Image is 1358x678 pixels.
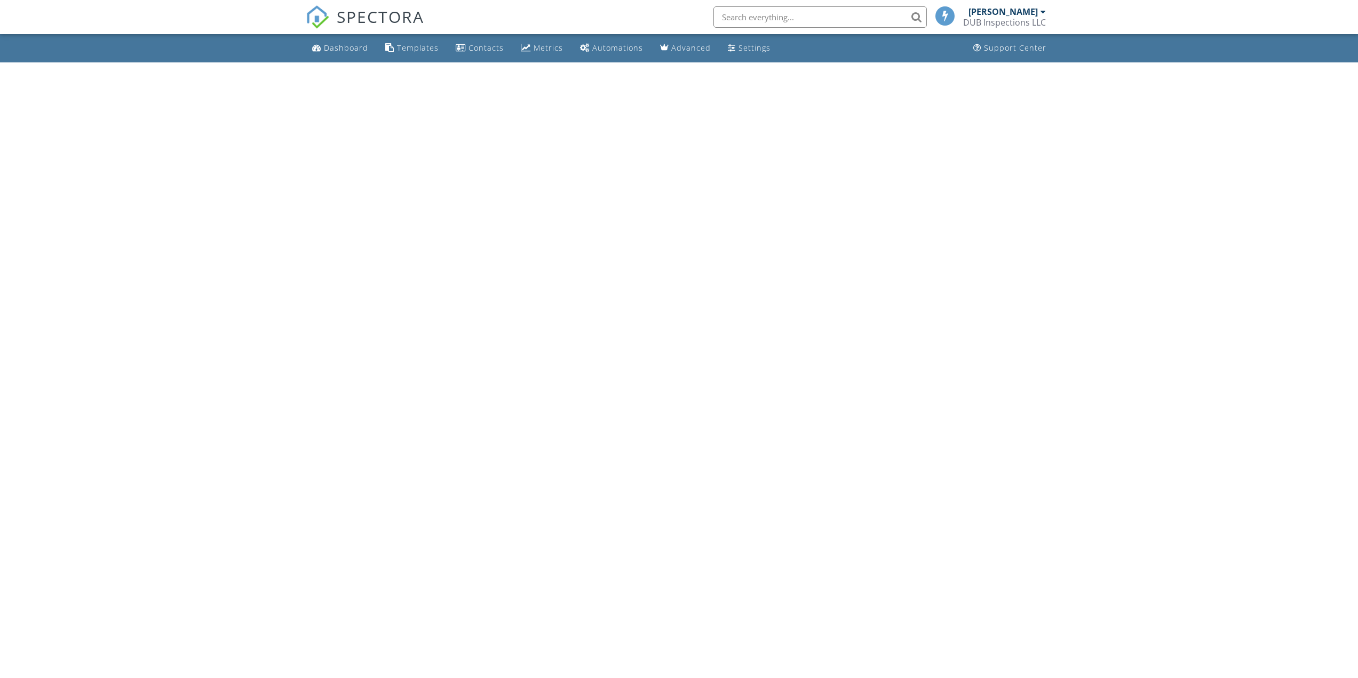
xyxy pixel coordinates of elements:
[306,14,424,37] a: SPECTORA
[306,5,329,29] img: The Best Home Inspection Software - Spectora
[576,38,647,58] a: Automations (Basic)
[724,38,775,58] a: Settings
[381,38,443,58] a: Templates
[671,43,711,53] div: Advanced
[968,6,1038,17] div: [PERSON_NAME]
[963,17,1046,28] div: DUB Inspections LLC
[324,43,368,53] div: Dashboard
[592,43,643,53] div: Automations
[468,43,504,53] div: Contacts
[738,43,771,53] div: Settings
[534,43,563,53] div: Metrics
[656,38,715,58] a: Advanced
[397,43,439,53] div: Templates
[713,6,927,28] input: Search everything...
[517,38,567,58] a: Metrics
[451,38,508,58] a: Contacts
[337,5,424,28] span: SPECTORA
[969,38,1051,58] a: Support Center
[308,38,372,58] a: Dashboard
[984,43,1046,53] div: Support Center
